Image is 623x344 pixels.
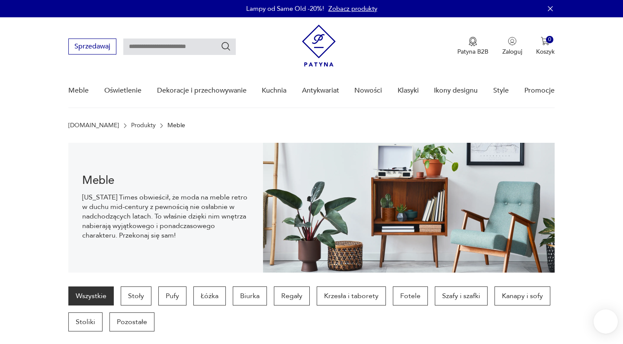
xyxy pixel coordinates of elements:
[221,41,231,51] button: Szukaj
[263,143,555,273] img: Meble
[82,175,249,186] h1: Meble
[434,74,478,107] a: Ikony designu
[262,74,286,107] a: Kuchnia
[68,44,116,50] a: Sprzedawaj
[536,48,555,56] p: Koszyk
[121,286,151,305] a: Stoły
[502,48,522,56] p: Zaloguj
[541,37,549,45] img: Ikona koszyka
[158,286,186,305] a: Pufy
[495,286,550,305] a: Kanapy i sofy
[536,37,555,56] button: 0Koszyk
[82,193,249,240] p: [US_STATE] Times obwieścił, że moda na meble retro w duchu mid-century z pewnością nie osłabnie w...
[508,37,517,45] img: Ikonka użytkownika
[493,74,509,107] a: Style
[435,286,488,305] a: Szafy i szafki
[68,312,103,331] a: Stoliki
[398,74,419,107] a: Klasyki
[317,286,386,305] a: Krzesła i taborety
[457,48,488,56] p: Patyna B2B
[328,4,377,13] a: Zobacz produkty
[594,309,618,334] iframe: Smartsupp widget button
[68,39,116,55] button: Sprzedawaj
[233,286,267,305] a: Biurka
[302,25,336,67] img: Patyna - sklep z meblami i dekoracjami vintage
[502,37,522,56] button: Zaloguj
[246,4,324,13] p: Lampy od Same Old -20%!
[68,286,114,305] a: Wszystkie
[131,122,156,129] a: Produkty
[157,74,247,107] a: Dekoracje i przechowywanie
[457,37,488,56] a: Ikona medaluPatyna B2B
[274,286,310,305] a: Regały
[546,36,553,43] div: 0
[302,74,339,107] a: Antykwariat
[68,122,119,129] a: [DOMAIN_NAME]
[393,286,428,305] a: Fotele
[104,74,141,107] a: Oświetlenie
[193,286,226,305] a: Łóżka
[524,74,555,107] a: Promocje
[354,74,382,107] a: Nowości
[457,37,488,56] button: Patyna B2B
[469,37,477,46] img: Ikona medalu
[167,122,185,129] p: Meble
[68,74,89,107] a: Meble
[109,312,154,331] a: Pozostałe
